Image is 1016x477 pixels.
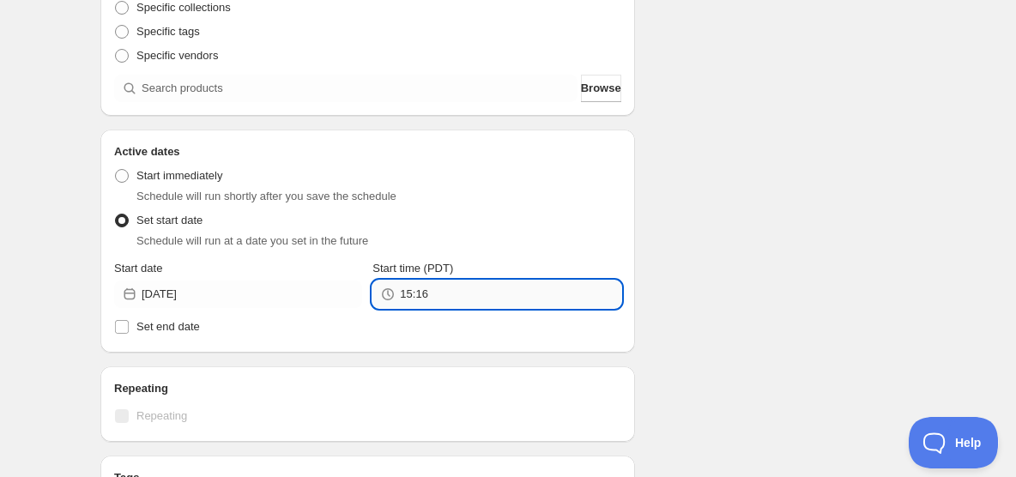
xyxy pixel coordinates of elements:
span: Start date [114,262,162,275]
h2: Active dates [114,143,621,160]
span: Specific collections [136,1,231,14]
span: Repeating [136,409,187,422]
h2: Repeating [114,380,621,397]
iframe: Toggle Customer Support [909,417,999,468]
span: Start immediately [136,169,222,182]
span: Specific tags [136,25,200,38]
span: Schedule will run at a date you set in the future [136,234,368,247]
input: Search products [142,75,578,102]
span: Set start date [136,214,203,226]
button: Browse [581,75,621,102]
span: Start time (PDT) [372,262,453,275]
span: Specific vendors [136,49,218,62]
span: Schedule will run shortly after you save the schedule [136,190,396,202]
span: Browse [581,80,621,97]
span: Set end date [136,320,200,333]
